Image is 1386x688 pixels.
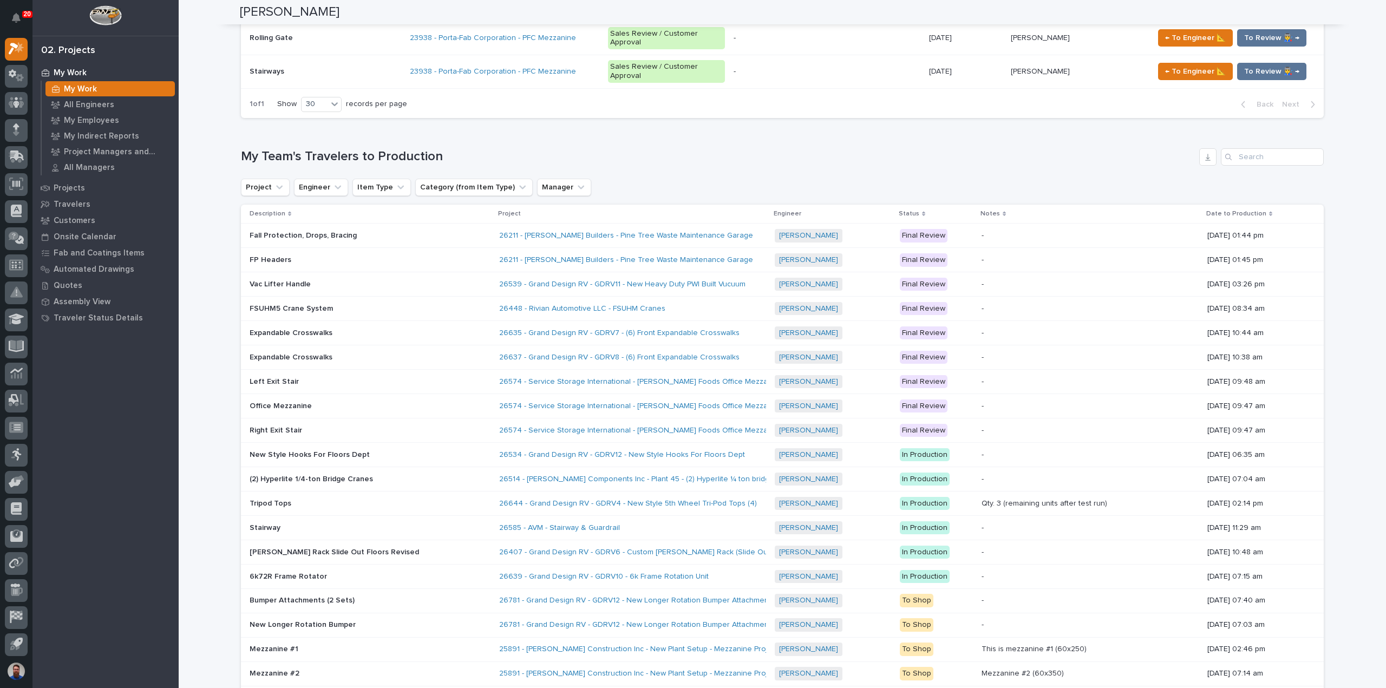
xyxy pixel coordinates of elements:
[1278,100,1324,109] button: Next
[32,64,179,81] a: My Work
[241,491,1324,515] tr: Tripod TopsTripod Tops 26644 - Grand Design RV - GDRV4 - New Style 5th Wheel Tri-Pod Tops (4) [PE...
[498,208,521,220] p: Project
[241,21,1324,55] tr: Rolling GateRolling Gate 23938 - Porta-Fab Corporation - PFC Mezzanine Sales Review / Customer Ap...
[900,375,947,389] div: Final Review
[982,402,984,411] div: -
[241,418,1324,443] tr: Right Exit StairRight Exit Stair 26574 - Service Storage International - [PERSON_NAME] Foods Offi...
[499,475,834,484] a: 26514 - [PERSON_NAME] Components Inc - Plant 45 - (2) Hyperlite ¼ ton bridge cranes; 24’ x 60’
[89,5,121,25] img: Workspace Logo
[899,208,919,220] p: Status
[982,280,984,289] div: -
[240,4,339,20] h2: [PERSON_NAME]
[241,442,1324,467] tr: New Style Hooks For Floors DeptNew Style Hooks For Floors Dept 26534 - Grand Design RV - GDRV12 -...
[900,302,947,316] div: Final Review
[734,34,736,43] div: -
[241,661,1324,686] tr: Mezzanine #2Mezzanine #2 25891 - [PERSON_NAME] Construction Inc - New Plant Setup - Mezzanine Pro...
[250,473,375,484] p: (2) Hyperlite 1/4-ton Bridge Cranes
[415,179,533,196] button: Category (from Item Type)
[241,91,273,117] p: 1 of 1
[294,179,348,196] button: Engineer
[241,224,1324,248] tr: Fall Protection, Drops, BracingFall Protection, Drops, Bracing 26211 - [PERSON_NAME] Builders - P...
[54,313,143,323] p: Traveler Status Details
[499,377,783,386] a: 26574 - Service Storage International - [PERSON_NAME] Foods Office Mezzanine
[499,548,791,557] a: 26407 - Grand Design RV - GDRV6 - Custom [PERSON_NAME] Rack (Slide Out Rolls)
[32,293,179,310] a: Assembly View
[64,147,171,157] p: Project Managers and Engineers
[900,594,933,607] div: To Shop
[241,370,1324,394] tr: Left Exit StairLeft Exit Stair 26574 - Service Storage International - [PERSON_NAME] Foods Office...
[32,261,179,277] a: Automated Drawings
[241,394,1324,418] tr: Office MezzanineOffice Mezzanine 26574 - Service Storage International - [PERSON_NAME] Foods Offi...
[54,184,85,193] p: Projects
[64,84,97,94] p: My Work
[32,310,179,326] a: Traveler Status Details
[982,329,984,338] div: -
[241,564,1324,588] tr: 6k72R Frame Rotator6k72R Frame Rotator 26639 - Grand Design RV - GDRV10 - 6k Frame Rotation Unit ...
[1207,329,1306,338] p: [DATE] 10:44 am
[499,572,709,581] a: 26639 - Grand Design RV - GDRV10 - 6k Frame Rotation Unit
[346,100,407,109] p: records per page
[352,179,411,196] button: Item Type
[1244,65,1299,78] span: To Review 👨‍🏭 →
[250,667,302,678] p: Mezzanine #2
[608,60,725,83] div: Sales Review / Customer Approval
[982,669,1064,678] div: Mezzanine #2 (60x350)
[250,570,329,581] p: 6k72R Frame Rotator
[779,475,838,484] a: [PERSON_NAME]
[900,546,950,559] div: In Production
[1158,29,1233,47] button: ← To Engineer 📐
[779,596,838,605] a: [PERSON_NAME]
[982,231,984,240] div: -
[42,160,179,175] a: All Managers
[929,65,954,76] p: [DATE]
[42,81,179,96] a: My Work
[982,377,984,386] div: -
[779,231,838,240] a: [PERSON_NAME]
[250,375,301,386] p: Left Exit Stair
[982,255,984,265] div: -
[499,596,771,605] a: 26781 - Grand Design RV - GDRV12 - New Longer Rotation Bumper Attachment
[32,196,179,212] a: Travelers
[734,67,736,76] div: -
[250,594,357,605] p: Bumper Attachments (2 Sets)
[779,329,838,338] a: [PERSON_NAME]
[64,100,114,110] p: All Engineers
[54,265,134,274] p: Automated Drawings
[499,645,779,654] a: 25891 - [PERSON_NAME] Construction Inc - New Plant Setup - Mezzanine Project
[900,667,933,680] div: To Shop
[982,426,984,435] div: -
[900,229,947,243] div: Final Review
[1011,31,1072,43] p: [PERSON_NAME]
[499,353,740,362] a: 26637 - Grand Design RV - GDRV8 - (6) Front Expandable Crosswalks
[1207,231,1306,240] p: [DATE] 01:44 pm
[250,351,335,362] p: Expandable Crosswalks
[499,402,783,411] a: 26574 - Service Storage International - [PERSON_NAME] Foods Office Mezzanine
[982,620,984,630] div: -
[250,65,286,76] p: Stairways
[24,10,31,18] p: 20
[54,281,82,291] p: Quotes
[1165,31,1226,44] span: ← To Engineer 📐
[32,180,179,196] a: Projects
[14,13,28,30] div: Notifications20
[900,253,947,267] div: Final Review
[241,55,1324,88] tr: StairwaysStairways 23938 - Porta-Fab Corporation - PFC Mezzanine Sales Review / Customer Approval...
[1207,255,1306,265] p: [DATE] 01:45 pm
[1011,65,1072,76] p: [PERSON_NAME]
[1165,65,1226,78] span: ← To Engineer 📐
[1207,596,1306,605] p: [DATE] 07:40 am
[250,618,358,630] p: New Longer Rotation Bumper
[779,499,838,508] a: [PERSON_NAME]
[900,278,947,291] div: Final Review
[900,570,950,584] div: In Production
[1207,377,1306,386] p: [DATE] 09:48 am
[779,572,838,581] a: [PERSON_NAME]
[250,448,372,460] p: New Style Hooks For Floors Dept
[1207,499,1306,508] p: [DATE] 02:14 pm
[499,231,753,240] a: 26211 - [PERSON_NAME] Builders - Pine Tree Waste Maintenance Garage
[779,620,838,630] a: [PERSON_NAME]
[64,163,115,173] p: All Managers
[5,660,28,683] button: users-avatar
[982,499,1107,508] div: Qty. 3 (remaining units after test run)
[410,67,576,76] a: 23938 - Porta-Fab Corporation - PFC Mezzanine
